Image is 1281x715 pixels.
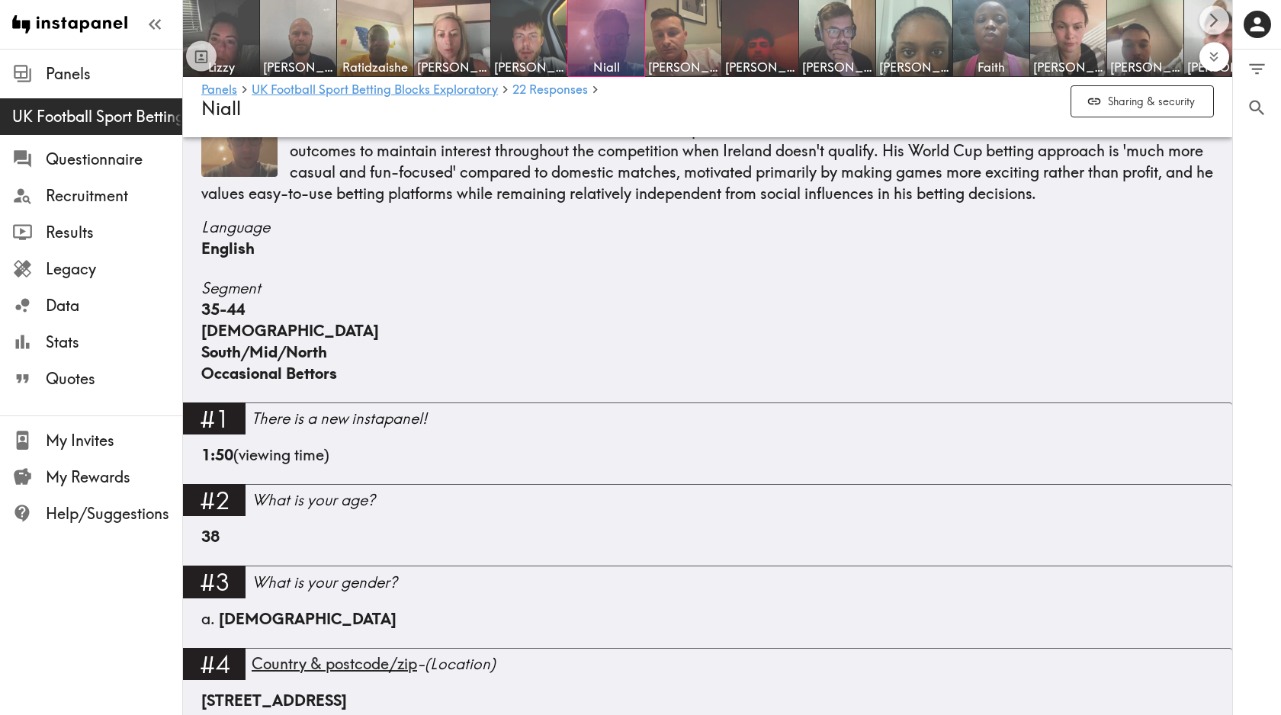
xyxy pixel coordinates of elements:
a: #3What is your gender? [183,566,1232,608]
a: UK Football Sport Betting Blocks Exploratory [252,83,498,98]
span: [PERSON_NAME] [1033,59,1103,75]
span: Recruitment [46,185,182,207]
div: #2 [183,484,246,516]
img: Thumbnail [201,101,278,177]
span: Stats [46,332,182,353]
span: Panels [46,63,182,85]
button: Sharing & security [1071,85,1214,118]
a: #4Country & postcode/zip-(Location) [183,648,1232,690]
span: Occasional Bettors [201,364,337,383]
div: #4 [183,648,246,680]
span: Questionnaire [46,149,182,170]
button: Expand to show all items [1199,42,1229,72]
span: Filter Responses [1247,59,1267,79]
span: My Invites [46,430,182,451]
div: - (Location) [252,653,1232,675]
span: Quotes [46,368,182,390]
span: 35-44 [201,300,245,319]
div: (viewing time) [201,444,1214,484]
span: [PERSON_NAME] [1110,59,1180,75]
span: [DEMOGRAPHIC_DATA] [201,321,379,340]
span: [PERSON_NAME] [879,59,949,75]
div: There is a new instapanel! [252,408,1232,429]
div: #1 [183,402,246,434]
a: #1There is a new instapanel! [183,402,1232,444]
button: Filter Responses [1233,50,1281,88]
a: Panels [201,83,237,98]
a: #2What is your age? [183,484,1232,526]
span: Yashvardhan [725,59,795,75]
button: Search [1233,88,1281,127]
span: 22 Responses [512,83,588,95]
span: My Rewards [46,467,182,488]
span: Country & postcode/zip [252,654,417,673]
span: [PERSON_NAME] [263,59,333,75]
span: [PERSON_NAME] [417,59,487,75]
span: Lizzy [186,59,256,75]
span: Help/Suggestions [46,503,182,524]
span: Search [1247,98,1267,118]
div: #3 [183,566,246,598]
div: a. [201,608,1214,630]
span: Niall [571,59,641,75]
span: [PERSON_NAME] [1187,59,1257,75]
p: experiences the World Cup as a 'festival atmosphere' that draws in casual fans who normally ignor... [201,93,1214,204]
span: Language [201,216,1214,238]
span: Faith [956,59,1026,75]
span: Legacy [46,258,182,280]
span: Ratidzaishe [340,59,410,75]
span: [PERSON_NAME] [648,59,718,75]
div: [STREET_ADDRESS] [201,690,1214,711]
span: [DEMOGRAPHIC_DATA] [219,609,396,628]
div: What is your age? [252,489,1232,511]
div: What is your gender? [252,572,1232,593]
span: English [201,239,255,258]
button: Toggle between responses and questions [186,41,217,72]
a: 22 Responses [512,83,588,98]
span: UK Football Sport Betting Blocks Exploratory [12,106,182,127]
span: [PERSON_NAME] [802,59,872,75]
span: Data [46,295,182,316]
div: 38 [201,526,1214,566]
span: [PERSON_NAME] [494,59,564,75]
span: Niall [201,97,241,120]
span: South/Mid/North [201,342,327,361]
b: 1:50 [201,445,233,464]
button: Scroll right [1199,5,1229,35]
span: Segment [201,277,1214,299]
span: Results [46,222,182,243]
